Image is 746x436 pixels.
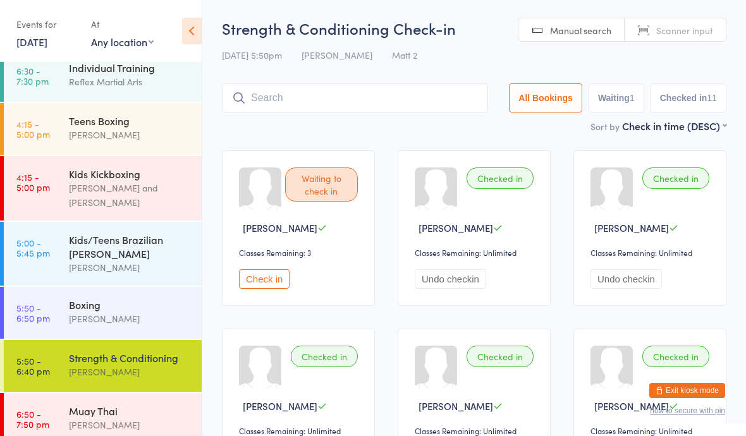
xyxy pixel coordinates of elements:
div: [PERSON_NAME] [69,128,191,142]
div: [PERSON_NAME] [69,418,191,432]
time: 5:50 - 6:40 pm [16,356,50,376]
a: 5:00 -5:45 pmKids/Teens Brazilian [PERSON_NAME][PERSON_NAME] [4,222,202,286]
a: 4:15 -5:00 pmKids Kickboxing[PERSON_NAME] and [PERSON_NAME] [4,156,202,221]
a: 4:15 -5:00 pmTeens Boxing[PERSON_NAME] [4,103,202,155]
div: [PERSON_NAME] [69,365,191,379]
div: [PERSON_NAME] [69,312,191,326]
time: 5:50 - 6:50 pm [16,303,50,323]
div: Kids/Teens Brazilian [PERSON_NAME] [69,233,191,260]
time: 5:00 - 5:45 pm [16,238,50,258]
button: Undo checkin [590,269,662,289]
span: Scanner input [656,24,713,37]
div: Boxing [69,298,191,312]
time: 4:15 - 5:00 pm [16,172,50,192]
button: how to secure with pin [650,406,725,415]
div: Classes Remaining: Unlimited [590,425,713,436]
button: Exit kiosk mode [649,383,725,398]
div: Muay Thai [69,404,191,418]
span: [PERSON_NAME] [243,399,317,413]
span: [PERSON_NAME] [419,399,493,413]
div: 1 [630,93,635,103]
div: Checked in [642,167,709,189]
div: Checked in [467,346,534,367]
div: Checked in [642,346,709,367]
div: Classes Remaining: Unlimited [415,247,537,258]
div: Check in time (DESC) [622,119,726,133]
div: Kids Kickboxing [69,167,191,181]
button: Waiting1 [589,83,644,112]
a: 5:50 -6:40 pmStrength & Conditioning[PERSON_NAME] [4,340,202,392]
div: At [91,14,154,35]
div: 11 [707,93,717,103]
div: Checked in [291,346,358,367]
time: 6:50 - 7:50 pm [16,409,49,429]
span: [DATE] 5:50pm [222,49,282,61]
span: Matt 2 [392,49,417,61]
time: 4:15 - 5:00 pm [16,119,50,139]
div: Classes Remaining: 3 [239,247,362,258]
div: Waiting to check in [285,167,358,202]
a: 5:50 -6:50 pmBoxing[PERSON_NAME] [4,287,202,339]
span: [PERSON_NAME] [243,221,317,234]
button: All Bookings [509,83,582,112]
div: Any location [91,35,154,49]
span: [PERSON_NAME] [594,399,669,413]
time: 6:30 - 7:30 pm [16,66,49,86]
div: [PERSON_NAME] and [PERSON_NAME] [69,181,191,210]
span: [PERSON_NAME] [594,221,669,234]
div: Classes Remaining: Unlimited [590,247,713,258]
button: Undo checkin [415,269,486,289]
div: Strength & Conditioning [69,351,191,365]
div: Classes Remaining: Unlimited [415,425,537,436]
h2: Strength & Conditioning Check-in [222,18,726,39]
button: Checked in11 [651,83,726,112]
button: Check in [239,269,290,289]
a: [DATE] [16,35,47,49]
a: 6:30 -7:30 pmIndividual TrainingReflex Martial Arts [4,50,202,102]
span: [PERSON_NAME] [302,49,372,61]
span: Manual search [550,24,611,37]
div: [PERSON_NAME] [69,260,191,275]
div: Reflex Martial Arts [69,75,191,89]
div: Events for [16,14,78,35]
div: Teens Boxing [69,114,191,128]
div: Checked in [467,167,534,189]
label: Sort by [590,120,620,133]
span: [PERSON_NAME] [419,221,493,234]
div: Individual Training [69,61,191,75]
input: Search [222,83,488,112]
div: Classes Remaining: Unlimited [239,425,362,436]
